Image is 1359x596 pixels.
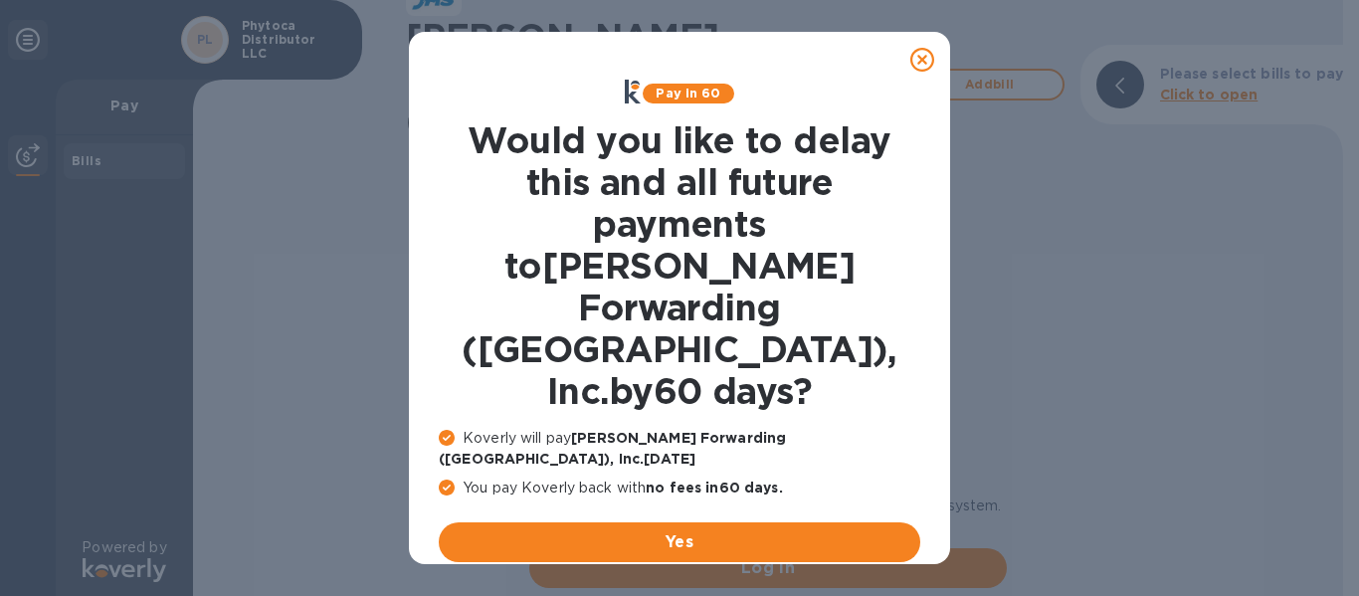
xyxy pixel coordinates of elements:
[646,480,782,496] b: no fees in 60 days .
[439,478,920,498] p: You pay Koverly back with
[439,119,920,412] h1: Would you like to delay this and all future payments to [PERSON_NAME] Forwarding ([GEOGRAPHIC_DAT...
[439,430,786,467] b: [PERSON_NAME] Forwarding ([GEOGRAPHIC_DATA]), Inc. [DATE]
[439,522,920,562] button: Yes
[656,86,720,100] b: Pay in 60
[439,428,920,470] p: Koverly will pay
[455,530,904,554] span: Yes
